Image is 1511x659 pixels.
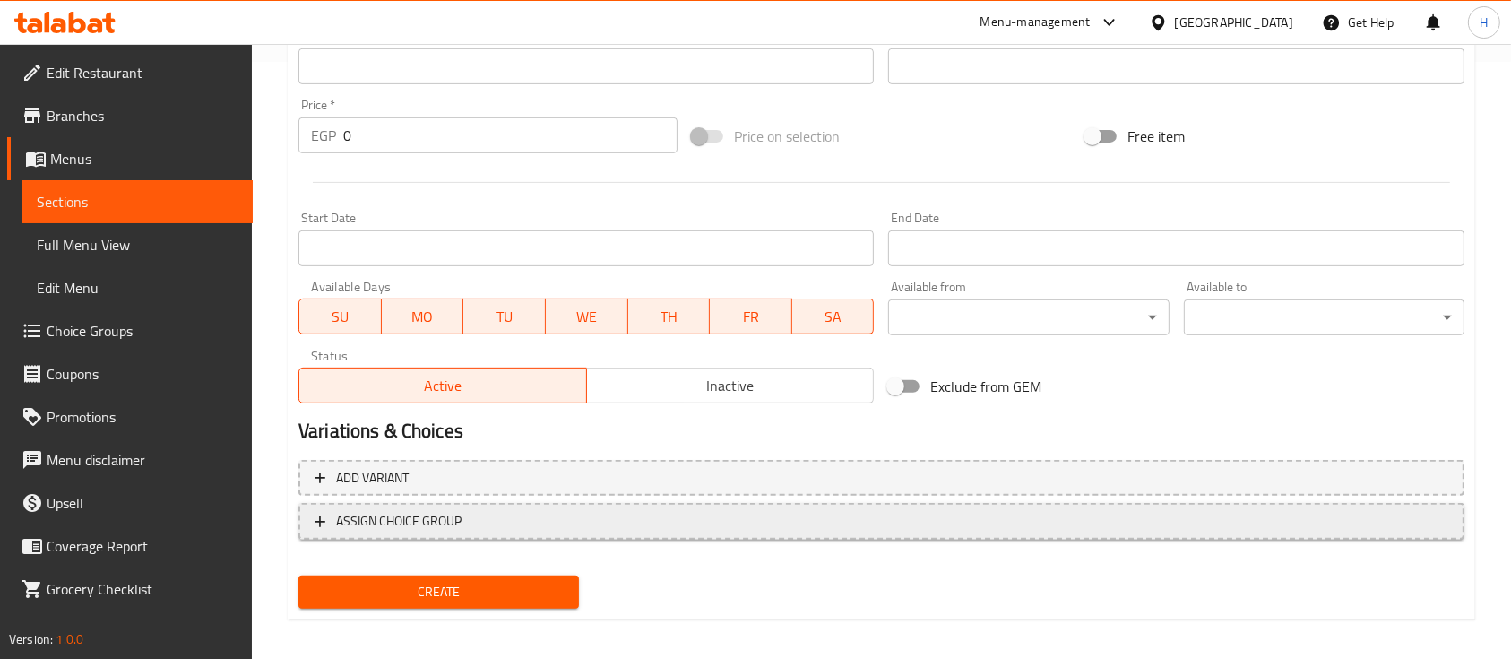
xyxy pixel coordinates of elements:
[7,481,253,525] a: Upsell
[47,492,238,514] span: Upsell
[1480,13,1488,32] span: H
[7,395,253,438] a: Promotions
[717,304,785,330] span: FR
[313,581,565,603] span: Create
[7,94,253,137] a: Branches
[298,368,587,403] button: Active
[7,568,253,611] a: Grocery Checklist
[22,266,253,309] a: Edit Menu
[382,299,464,334] button: MO
[47,535,238,557] span: Coverage Report
[7,525,253,568] a: Coverage Report
[980,12,1091,33] div: Menu-management
[635,304,704,330] span: TH
[47,62,238,83] span: Edit Restaurant
[546,299,628,334] button: WE
[628,299,711,334] button: TH
[799,304,868,330] span: SA
[710,299,792,334] button: FR
[343,117,678,153] input: Please enter price
[307,304,375,330] span: SU
[298,48,874,84] input: Please enter product barcode
[47,363,238,385] span: Coupons
[7,309,253,352] a: Choice Groups
[594,373,868,399] span: Inactive
[9,628,53,651] span: Version:
[47,449,238,471] span: Menu disclaimer
[298,299,382,334] button: SU
[22,180,253,223] a: Sections
[47,320,238,342] span: Choice Groups
[463,299,546,334] button: TU
[298,503,1464,540] button: ASSIGN CHOICE GROUP
[7,438,253,481] a: Menu disclaimer
[47,105,238,126] span: Branches
[586,368,875,403] button: Inactive
[298,418,1464,445] h2: Variations & Choices
[336,467,409,490] span: Add variant
[930,376,1041,397] span: Exclude from GEM
[37,191,238,212] span: Sections
[792,299,875,334] button: SA
[298,576,579,609] button: Create
[50,148,238,169] span: Menus
[47,578,238,600] span: Grocery Checklist
[56,628,83,651] span: 1.0.0
[888,48,1464,84] input: Please enter product sku
[734,126,840,147] span: Price on selection
[37,234,238,256] span: Full Menu View
[22,223,253,266] a: Full Menu View
[311,125,336,146] p: EGP
[7,352,253,395] a: Coupons
[37,277,238,299] span: Edit Menu
[1127,126,1185,147] span: Free item
[336,510,462,533] span: ASSIGN CHOICE GROUP
[389,304,457,330] span: MO
[298,460,1464,497] button: Add variant
[1175,13,1293,32] div: [GEOGRAPHIC_DATA]
[553,304,621,330] span: WE
[471,304,539,330] span: TU
[888,299,1169,335] div: ​
[7,137,253,180] a: Menus
[307,373,580,399] span: Active
[1184,299,1464,335] div: ​
[7,51,253,94] a: Edit Restaurant
[47,406,238,428] span: Promotions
